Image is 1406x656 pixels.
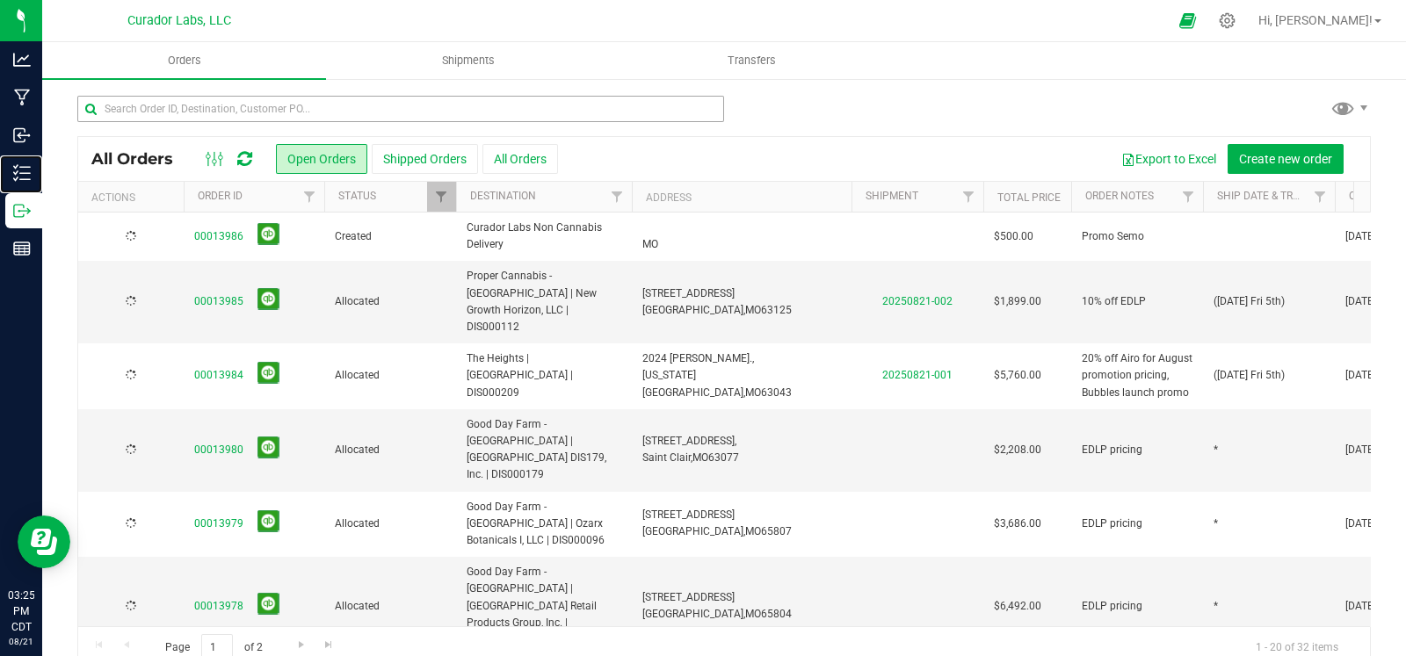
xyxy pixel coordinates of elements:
inline-svg: Manufacturing [13,89,31,106]
span: Good Day Farm - [GEOGRAPHIC_DATA] | [GEOGRAPHIC_DATA] Retail Products Group, Inc. | DIS000094 [467,564,621,648]
span: The Heights | [GEOGRAPHIC_DATA] | DIS000209 [467,350,621,401]
span: Orders [144,53,225,68]
inline-svg: Analytics [13,51,31,68]
button: All Orders [482,144,558,174]
a: Destination [470,190,536,202]
a: 00013985 [194,293,243,310]
span: Curador Labs, LLC [127,13,231,28]
span: Good Day Farm - [GEOGRAPHIC_DATA] | [GEOGRAPHIC_DATA] DIS179, Inc. | DIS000179 [467,416,621,484]
span: Created [335,228,446,245]
span: [GEOGRAPHIC_DATA], [642,608,745,620]
span: Allocated [335,515,446,532]
div: Actions [91,191,177,204]
span: 10% off EDLP [1082,293,1146,310]
span: Open Ecommerce Menu [1168,4,1207,38]
a: Shipments [326,42,610,79]
a: Shipment [866,190,918,202]
a: 20250821-001 [882,369,953,381]
a: Total Price [997,191,1061,204]
a: Order Notes [1085,190,1154,202]
span: Good Day Farm - [GEOGRAPHIC_DATA] | Ozarx Botanicals I, LLC | DIS000096 [467,499,621,550]
a: Order ID [198,190,243,202]
a: 00013986 [194,228,243,245]
a: 00013979 [194,515,243,532]
span: Allocated [335,293,446,310]
span: Allocated [335,442,446,458]
a: Filter [1306,182,1335,212]
inline-svg: Reports [13,240,31,257]
span: $2,208.00 [994,442,1041,458]
span: Curador Labs Non Cannabis Delivery [467,220,621,253]
span: 63043 [761,386,792,399]
a: 00013980 [194,442,243,458]
span: [GEOGRAPHIC_DATA], [642,304,745,316]
span: $500.00 [994,228,1033,245]
span: Allocated [335,367,446,384]
button: Create new order [1228,144,1344,174]
div: Manage settings [1216,12,1238,29]
a: Transfers [610,42,894,79]
a: Ship Date & Transporter [1217,190,1352,202]
span: MO [745,304,761,316]
a: Filter [295,182,324,212]
span: Transfers [704,53,800,68]
a: 20250821-002 [882,295,953,307]
span: 20% off Airo for August promotion pricing, Bubbles launch promo [1082,350,1192,401]
span: MO [745,608,761,620]
button: Export to Excel [1110,144,1228,174]
a: Orders [42,42,326,79]
span: [US_STATE][GEOGRAPHIC_DATA], [642,369,745,398]
span: EDLP pricing [1082,598,1142,615]
span: All Orders [91,149,191,169]
span: EDLP pricing [1082,515,1142,532]
iframe: Resource center [18,515,70,568]
span: $5,760.00 [994,367,1041,384]
span: ([DATE] Fri 5th) [1214,293,1285,310]
inline-svg: Inventory [13,164,31,182]
span: [STREET_ADDRESS] [642,508,735,521]
a: 00013984 [194,367,243,384]
span: Create new order [1239,152,1332,166]
span: Saint Clair, [642,451,692,464]
button: Open Orders [276,144,367,174]
a: Status [338,190,376,202]
input: Search Order ID, Destination, Customer PO... [77,96,724,122]
th: Address [632,182,852,213]
span: [STREET_ADDRESS], [642,435,736,447]
span: 63125 [761,304,792,316]
a: 00013978 [194,598,243,615]
p: 08/21 [8,635,34,648]
span: [STREET_ADDRESS] [642,287,735,299]
span: $3,686.00 [994,515,1041,532]
a: Filter [603,182,632,212]
span: MO [642,238,658,250]
span: ([DATE] Fri 5th) [1214,367,1285,384]
span: Promo Semo [1082,228,1144,245]
button: Shipped Orders [372,144,478,174]
span: $1,899.00 [994,293,1041,310]
p: 03:25 PM CDT [8,588,34,635]
span: 63077 [708,451,739,464]
span: Hi, [PERSON_NAME]! [1258,13,1373,27]
span: MO [745,386,761,399]
a: Filter [954,182,983,212]
span: 65807 [761,525,792,537]
a: Filter [427,182,456,212]
inline-svg: Outbound [13,202,31,220]
span: 2024 [PERSON_NAME]., [642,352,754,364]
span: EDLP pricing [1082,442,1142,458]
span: MO [745,525,761,537]
span: Allocated [335,598,446,615]
span: Proper Cannabis - [GEOGRAPHIC_DATA] | New Growth Horizon, LLC | DIS000112 [467,268,621,335]
span: $6,492.00 [994,598,1041,615]
span: [GEOGRAPHIC_DATA], [642,525,745,537]
inline-svg: Inbound [13,126,31,144]
span: [STREET_ADDRESS] [642,591,735,603]
span: Shipments [418,53,518,68]
span: MO [692,451,708,464]
span: 65804 [761,608,792,620]
a: Filter [1174,182,1203,212]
